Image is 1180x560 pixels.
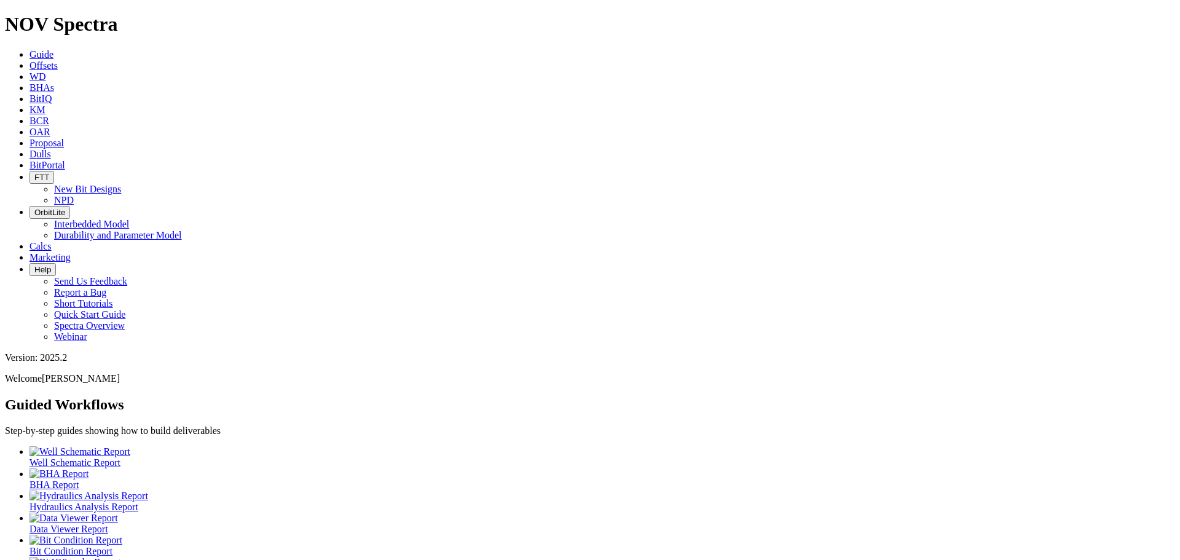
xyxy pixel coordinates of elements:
img: BHA Report [29,468,88,479]
a: WD [29,71,46,82]
a: Webinar [54,331,87,342]
div: Version: 2025.2 [5,352,1175,363]
span: Bit Condition Report [29,546,112,556]
a: Calcs [29,241,52,251]
a: Report a Bug [54,287,106,298]
a: BCR [29,116,49,126]
a: BitIQ [29,93,52,104]
a: NPD [54,195,74,205]
a: Offsets [29,60,58,71]
span: Well Schematic Report [29,457,120,468]
span: FTT [34,173,49,182]
a: Short Tutorials [54,298,113,309]
img: Well Schematic Report [29,446,130,457]
a: Durability and Parameter Model [54,230,182,240]
a: BHA Report BHA Report [29,468,1175,490]
p: Welcome [5,373,1175,384]
a: Guide [29,49,53,60]
img: Hydraulics Analysis Report [29,491,148,502]
img: Data Viewer Report [29,513,118,524]
a: Spectra Overview [54,320,125,331]
a: Bit Condition Report Bit Condition Report [29,535,1175,556]
button: OrbitLite [29,206,70,219]
a: Hydraulics Analysis Report Hydraulics Analysis Report [29,491,1175,512]
a: BHAs [29,82,54,93]
button: Help [29,263,56,276]
a: Marketing [29,252,71,262]
span: Data Viewer Report [29,524,108,534]
span: Help [34,265,51,274]
a: Data Viewer Report Data Viewer Report [29,513,1175,534]
p: Step-by-step guides showing how to build deliverables [5,425,1175,436]
a: Send Us Feedback [54,276,127,286]
a: Dulls [29,149,51,159]
a: OAR [29,127,50,137]
span: Hydraulics Analysis Report [29,502,138,512]
span: [PERSON_NAME] [42,373,120,384]
button: FTT [29,171,54,184]
img: Bit Condition Report [29,535,122,546]
a: KM [29,105,45,115]
a: Quick Start Guide [54,309,125,320]
h1: NOV Spectra [5,13,1175,36]
a: Well Schematic Report Well Schematic Report [29,446,1175,468]
span: BHA Report [29,479,79,490]
a: Proposal [29,138,64,148]
a: New Bit Designs [54,184,121,194]
span: OrbitLite [34,208,65,217]
a: BitPortal [29,160,65,170]
h2: Guided Workflows [5,396,1175,413]
a: Interbedded Model [54,219,129,229]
